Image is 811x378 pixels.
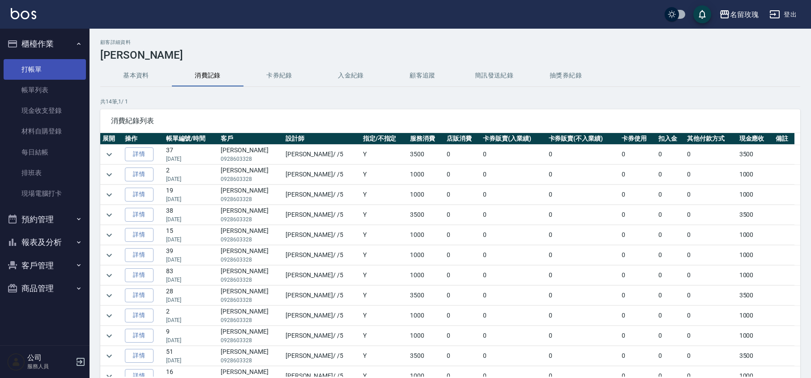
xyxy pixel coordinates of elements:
[125,309,154,322] a: 詳情
[218,306,283,326] td: [PERSON_NAME]
[100,65,172,86] button: 基本資料
[481,225,546,245] td: 0
[656,266,685,285] td: 0
[221,175,281,183] p: 0928603328
[221,276,281,284] p: 0928603328
[166,357,217,365] p: [DATE]
[737,306,774,326] td: 1000
[164,346,219,366] td: 51
[125,288,154,302] a: 詳情
[737,326,774,346] td: 1000
[685,245,737,265] td: 0
[685,133,737,145] th: 其他付款方式
[102,269,116,282] button: expand row
[361,145,408,164] td: Y
[444,245,481,265] td: 0
[619,266,656,285] td: 0
[444,165,481,185] td: 0
[125,268,154,282] a: 詳情
[111,116,790,125] span: 消費紀錄列表
[164,326,219,346] td: 9
[7,353,25,371] img: Person
[546,266,619,285] td: 0
[408,225,444,245] td: 1000
[221,316,281,324] p: 0928603328
[656,346,685,366] td: 0
[218,286,283,305] td: [PERSON_NAME]
[166,296,217,304] p: [DATE]
[221,296,281,304] p: 0928603328
[100,49,800,61] h3: [PERSON_NAME]
[685,185,737,205] td: 0
[218,205,283,225] td: [PERSON_NAME]
[218,326,283,346] td: [PERSON_NAME]
[481,306,546,326] td: 0
[283,286,361,305] td: [PERSON_NAME] / /5
[166,155,217,163] p: [DATE]
[685,306,737,326] td: 0
[656,165,685,185] td: 0
[444,225,481,245] td: 0
[125,329,154,343] a: 詳情
[656,225,685,245] td: 0
[100,98,800,106] p: 共 14 筆, 1 / 1
[408,346,444,366] td: 3500
[4,142,86,163] a: 每日結帳
[481,346,546,366] td: 0
[102,148,116,161] button: expand row
[221,236,281,244] p: 0928603328
[102,289,116,302] button: expand row
[408,245,444,265] td: 1000
[27,353,73,362] h5: 公司
[218,185,283,205] td: [PERSON_NAME]
[444,346,481,366] td: 0
[656,306,685,326] td: 0
[166,256,217,264] p: [DATE]
[656,326,685,346] td: 0
[619,165,656,185] td: 0
[4,163,86,183] a: 排班表
[444,145,481,164] td: 0
[164,306,219,326] td: 2
[172,65,243,86] button: 消費記錄
[685,346,737,366] td: 0
[164,185,219,205] td: 19
[619,286,656,305] td: 0
[283,346,361,366] td: [PERSON_NAME] / /5
[166,336,217,344] p: [DATE]
[546,205,619,225] td: 0
[619,326,656,346] td: 0
[221,256,281,264] p: 0928603328
[283,266,361,285] td: [PERSON_NAME] / /5
[737,205,774,225] td: 3500
[361,205,408,225] td: Y
[125,208,154,222] a: 詳情
[4,100,86,121] a: 現金收支登錄
[619,306,656,326] td: 0
[546,165,619,185] td: 0
[481,205,546,225] td: 0
[444,133,481,145] th: 店販消費
[408,266,444,285] td: 1000
[123,133,164,145] th: 操作
[4,277,86,300] button: 商品管理
[315,65,387,86] button: 入金紀錄
[221,195,281,203] p: 0928603328
[4,121,86,142] a: 材料自購登錄
[737,185,774,205] td: 1000
[221,215,281,223] p: 0928603328
[125,349,154,363] a: 詳情
[283,205,361,225] td: [PERSON_NAME] / /5
[546,145,619,164] td: 0
[737,266,774,285] td: 1000
[408,133,444,145] th: 服務消費
[166,276,217,284] p: [DATE]
[619,225,656,245] td: 0
[218,133,283,145] th: 客戶
[361,133,408,145] th: 指定/不指定
[361,346,408,366] td: Y
[361,165,408,185] td: Y
[481,133,546,145] th: 卡券販賣(入業績)
[102,349,116,363] button: expand row
[685,165,737,185] td: 0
